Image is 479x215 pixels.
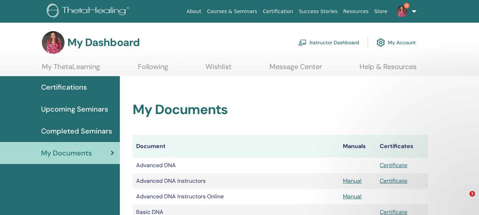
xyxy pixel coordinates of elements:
img: cog.svg [377,36,385,49]
span: Certifications [41,82,87,92]
a: Store [372,5,390,18]
img: chalkboard-teacher.svg [298,39,307,46]
a: About [184,5,204,18]
span: 1 [469,191,475,197]
span: Completed Seminars [41,126,112,136]
h3: My Dashboard [67,36,140,49]
th: Certificates [376,135,428,158]
td: Advanced DNA [133,158,339,173]
a: Certification [260,5,296,18]
a: My Account [377,35,416,50]
td: Advanced DNA Instructors [133,173,339,189]
th: Manuals [339,135,376,158]
span: My Documents [41,148,92,158]
a: Resources [340,5,372,18]
th: Document [133,135,339,158]
span: 4 [404,3,410,9]
img: logo.png [47,4,132,19]
iframe: Intercom live chat [455,191,472,208]
img: default.jpg [42,31,65,54]
a: Following [138,62,168,76]
a: Manual [343,193,362,200]
a: Wishlist [206,62,232,76]
a: My ThetaLearning [42,62,100,76]
a: Help & Resources [360,62,417,76]
a: Instructor Dashboard [298,35,359,50]
h2: My Documents [133,102,428,118]
span: Upcoming Seminars [41,104,108,114]
img: default.jpg [396,6,407,17]
a: Success Stories [296,5,340,18]
td: Advanced DNA Instructors Online [133,189,339,204]
a: Courses & Seminars [204,5,260,18]
a: Message Center [269,62,322,76]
